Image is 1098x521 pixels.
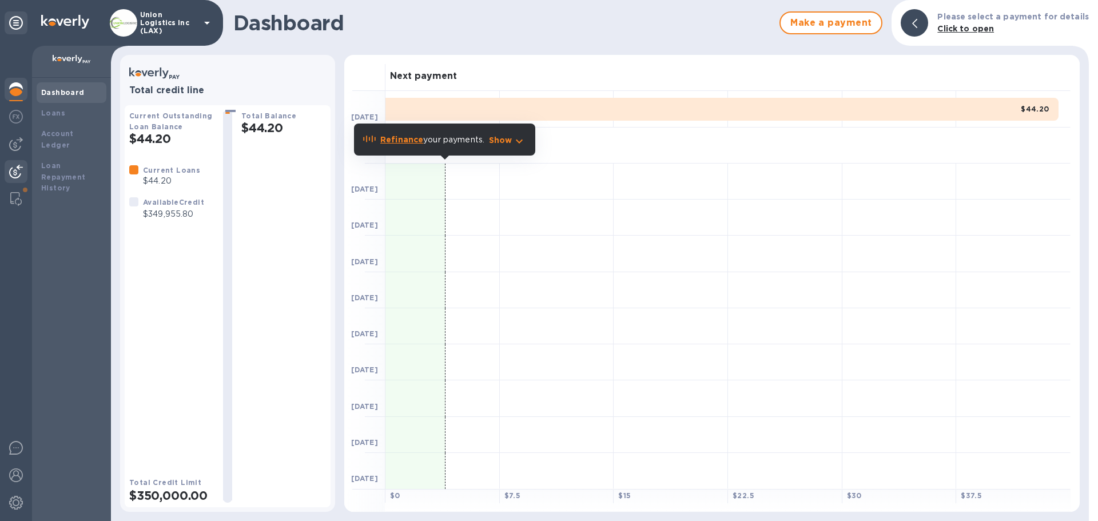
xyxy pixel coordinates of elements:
[380,134,484,146] p: your payments.
[937,12,1089,21] b: Please select a payment for details
[937,24,994,33] b: Click to open
[41,88,85,97] b: Dashboard
[390,491,400,500] b: $ 0
[351,438,378,447] b: [DATE]
[143,175,200,187] p: $44.20
[9,110,23,124] img: Foreign exchange
[41,129,74,149] b: Account Ledger
[351,221,378,229] b: [DATE]
[140,11,197,35] p: Union Logistics Inc (LAX)
[351,293,378,302] b: [DATE]
[790,16,872,30] span: Make a payment
[351,365,378,374] b: [DATE]
[847,491,862,500] b: $ 30
[41,15,89,29] img: Logo
[129,112,213,131] b: Current Outstanding Loan Balance
[380,135,423,144] b: Refinance
[233,11,774,35] h1: Dashboard
[129,488,214,503] h2: $350,000.00
[351,474,378,483] b: [DATE]
[143,198,204,206] b: Available Credit
[143,208,204,220] p: $349,955.80
[489,134,526,146] button: Show
[504,491,521,500] b: $ 7.5
[129,132,214,146] h2: $44.20
[129,85,326,96] h3: Total credit line
[779,11,882,34] button: Make a payment
[5,11,27,34] div: Unpin categories
[351,113,378,121] b: [DATE]
[390,71,457,82] h3: Next payment
[351,402,378,411] b: [DATE]
[961,491,982,500] b: $ 37.5
[241,112,296,120] b: Total Balance
[489,134,512,146] p: Show
[733,491,754,500] b: $ 22.5
[41,109,65,117] b: Loans
[351,329,378,338] b: [DATE]
[618,491,631,500] b: $ 15
[129,478,201,487] b: Total Credit Limit
[351,185,378,193] b: [DATE]
[351,257,378,266] b: [DATE]
[1021,105,1049,113] b: $44.20
[41,161,86,193] b: Loan Repayment History
[241,121,326,135] h2: $44.20
[143,166,200,174] b: Current Loans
